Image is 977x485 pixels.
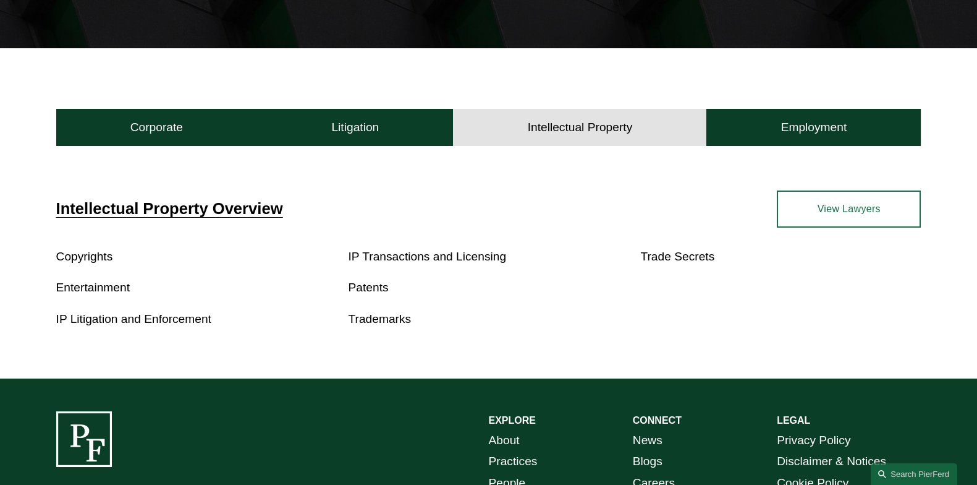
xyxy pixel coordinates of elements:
[633,415,682,426] strong: CONNECT
[489,451,538,473] a: Practices
[633,451,662,473] a: Blogs
[777,415,810,426] strong: LEGAL
[633,430,662,452] a: News
[640,250,714,263] a: Trade Secrets
[56,250,113,263] a: Copyrights
[777,430,850,452] a: Privacy Policy
[349,250,507,263] a: IP Transactions and Licensing
[349,281,389,294] a: Patents
[871,463,957,485] a: Search this site
[130,120,183,135] h4: Corporate
[777,451,886,473] a: Disclaimer & Notices
[489,415,536,426] strong: EXPLORE
[781,120,847,135] h4: Employment
[777,191,921,228] a: View Lawyers
[56,312,211,325] a: IP Litigation and Enforcement
[331,120,379,135] h4: Litigation
[349,312,412,325] a: Trademarks
[489,430,520,452] a: About
[528,120,633,135] h4: Intellectual Property
[56,200,283,217] a: Intellectual Property Overview
[56,281,130,294] a: Entertainment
